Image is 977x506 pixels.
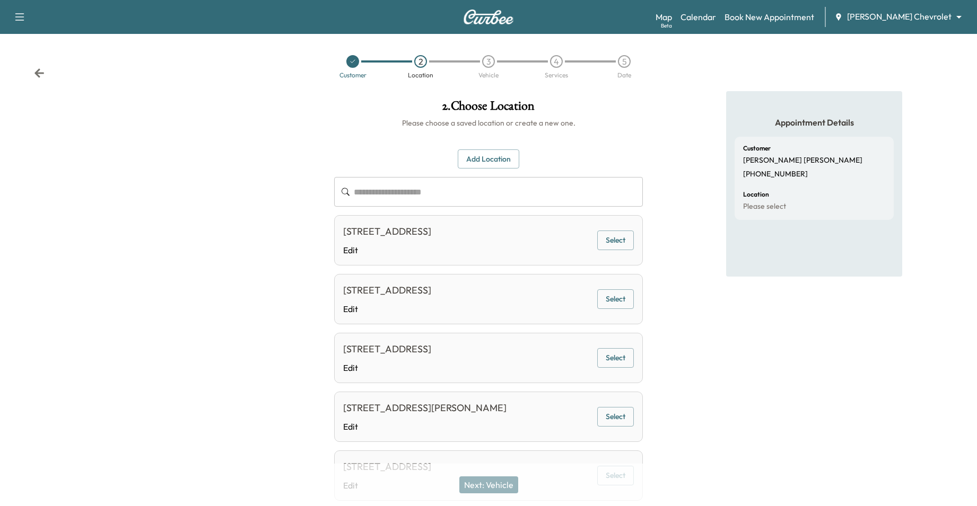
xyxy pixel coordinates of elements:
[343,420,507,433] a: Edit
[339,72,367,78] div: Customer
[597,289,634,309] button: Select
[617,72,631,78] div: Date
[34,68,45,78] div: Back
[343,361,431,374] a: Edit
[458,149,519,169] button: Add Location
[597,348,634,368] button: Select
[618,55,631,68] div: 5
[343,303,431,315] a: Edit
[334,100,643,118] h1: 2 . Choose Location
[743,202,786,211] p: Please select
[343,401,507,415] div: [STREET_ADDRESS][PERSON_NAME]
[743,170,808,179] p: [PHONE_NUMBER]
[656,11,672,23] a: MapBeta
[725,11,814,23] a: Book New Appointment
[463,10,514,24] img: Curbee Logo
[408,72,433,78] div: Location
[343,459,431,474] div: [STREET_ADDRESS]
[597,230,634,250] button: Select
[478,72,499,78] div: Vehicle
[743,145,771,152] h6: Customer
[334,118,643,128] h6: Please choose a saved location or create a new one.
[343,342,431,357] div: [STREET_ADDRESS]
[743,156,862,165] p: [PERSON_NAME] [PERSON_NAME]
[735,117,894,128] h5: Appointment Details
[681,11,716,23] a: Calendar
[482,55,495,68] div: 3
[343,283,431,298] div: [STREET_ADDRESS]
[550,55,563,68] div: 4
[597,407,634,427] button: Select
[343,224,431,239] div: [STREET_ADDRESS]
[545,72,568,78] div: Services
[661,22,672,30] div: Beta
[343,244,431,256] a: Edit
[847,11,952,23] span: [PERSON_NAME] Chevrolet
[743,191,769,198] h6: Location
[414,55,427,68] div: 2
